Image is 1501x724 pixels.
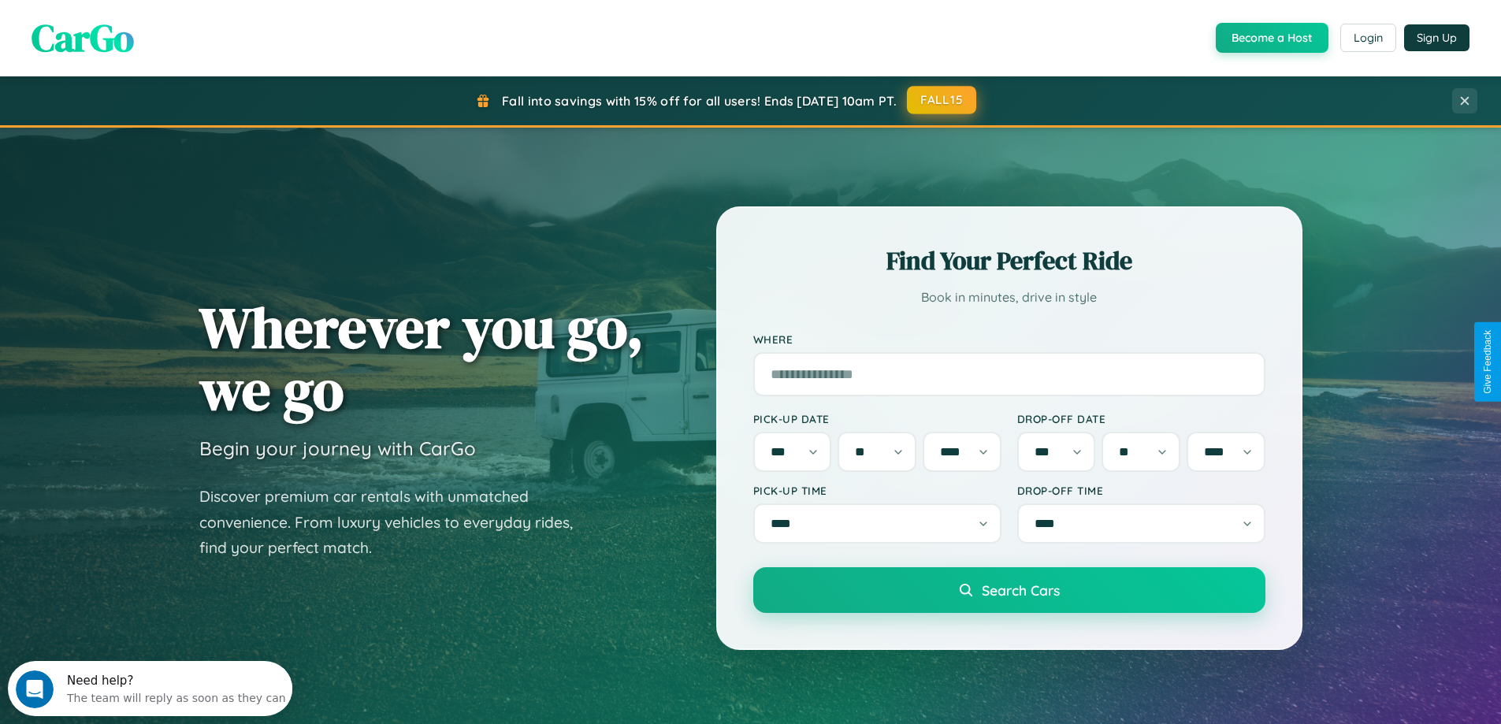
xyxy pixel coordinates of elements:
[982,581,1060,599] span: Search Cars
[32,12,134,64] span: CarGo
[502,93,897,109] span: Fall into savings with 15% off for all users! Ends [DATE] 10am PT.
[753,286,1265,309] p: Book in minutes, drive in style
[753,332,1265,346] label: Where
[753,412,1001,425] label: Pick-up Date
[753,484,1001,497] label: Pick-up Time
[1404,24,1469,51] button: Sign Up
[199,484,593,561] p: Discover premium car rentals with unmatched convenience. From luxury vehicles to everyday rides, ...
[753,243,1265,278] h2: Find Your Perfect Ride
[753,567,1265,613] button: Search Cars
[6,6,293,50] div: Open Intercom Messenger
[1017,484,1265,497] label: Drop-off Time
[59,26,278,43] div: The team will reply as soon as they can
[199,436,476,460] h3: Begin your journey with CarGo
[1017,412,1265,425] label: Drop-off Date
[16,670,54,708] iframe: Intercom live chat
[907,86,976,114] button: FALL15
[59,13,278,26] div: Need help?
[1482,330,1493,394] div: Give Feedback
[8,661,292,716] iframe: Intercom live chat discovery launcher
[199,296,644,421] h1: Wherever you go, we go
[1216,23,1328,53] button: Become a Host
[1340,24,1396,52] button: Login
